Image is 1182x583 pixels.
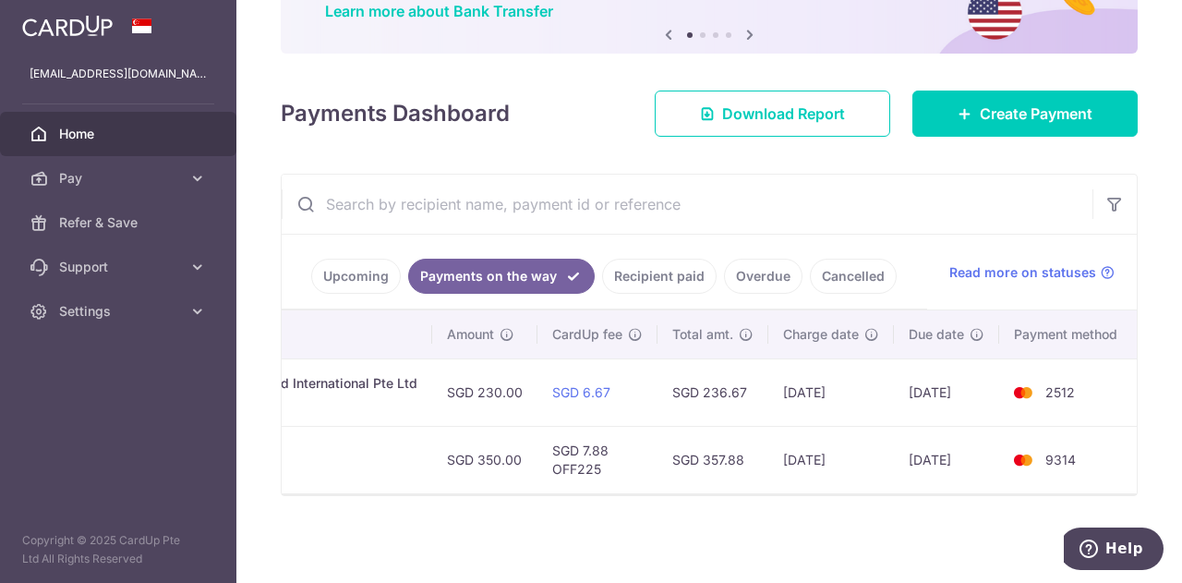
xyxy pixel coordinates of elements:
[783,325,859,344] span: Charge date
[657,426,768,493] td: SGD 357.88
[602,259,717,294] a: Recipient paid
[537,426,657,493] td: SGD 7.88 OFF225
[894,358,999,426] td: [DATE]
[768,358,894,426] td: [DATE]
[949,263,1096,282] span: Read more on statuses
[1064,528,1164,574] iframe: Opens a widget where you can find more information
[447,325,494,344] span: Amount
[1045,452,1076,468] span: 9314
[722,103,845,125] span: Download Report
[59,169,181,188] span: Pay
[432,358,537,426] td: SGD 230.00
[949,263,1115,282] a: Read more on statuses
[30,65,207,83] p: [EMAIL_ADDRESS][DOMAIN_NAME]
[980,103,1092,125] span: Create Payment
[724,259,802,294] a: Overdue
[311,259,401,294] a: Upcoming
[655,91,890,137] a: Download Report
[1005,449,1042,471] img: Bank Card
[59,302,181,321] span: Settings
[552,384,610,400] a: SGD 6.67
[282,175,1092,234] input: Search by recipient name, payment id or reference
[810,259,897,294] a: Cancelled
[894,426,999,493] td: [DATE]
[768,426,894,493] td: [DATE]
[281,97,510,130] h4: Payments Dashboard
[1005,382,1042,404] img: Bank Card
[552,325,622,344] span: CardUp fee
[408,259,595,294] a: Payments on the way
[432,426,537,493] td: SGD 350.00
[59,213,181,232] span: Refer & Save
[325,2,553,20] a: Learn more about Bank Transfer
[59,125,181,143] span: Home
[59,258,181,276] span: Support
[909,325,964,344] span: Due date
[657,358,768,426] td: SGD 236.67
[672,325,733,344] span: Total amt.
[912,91,1138,137] a: Create Payment
[22,15,113,37] img: CardUp
[1045,384,1075,400] span: 2512
[999,310,1140,358] th: Payment method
